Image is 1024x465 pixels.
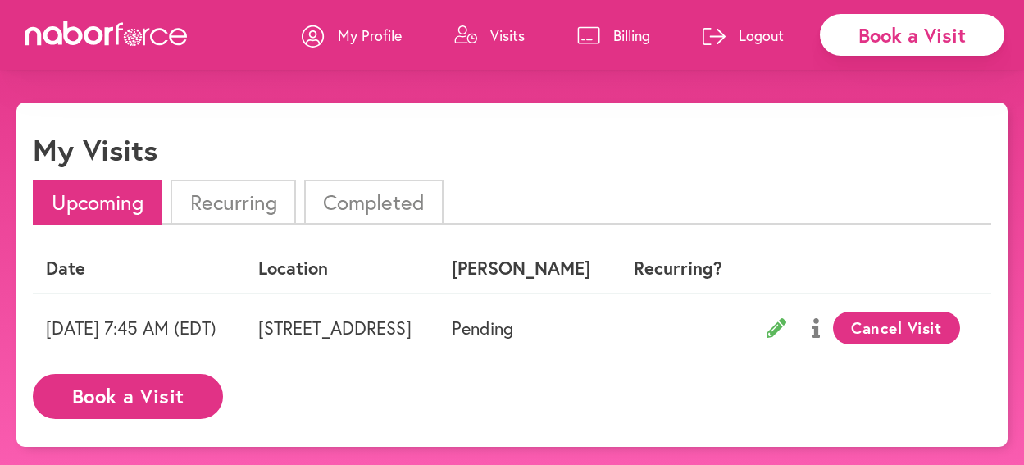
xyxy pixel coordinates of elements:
a: Book a Visit [33,386,223,402]
button: Cancel Visit [833,312,960,344]
a: Visits [454,11,525,60]
p: My Profile [338,25,402,45]
a: Logout [703,11,784,60]
p: Billing [613,25,650,45]
p: Logout [739,25,784,45]
th: Date [33,244,245,293]
td: [STREET_ADDRESS] [245,294,439,362]
li: Upcoming [33,180,162,225]
li: Completed [304,180,444,225]
h1: My Visits [33,132,157,167]
div: Book a Visit [820,14,1004,56]
th: Recurring? [617,244,740,293]
p: Visits [490,25,525,45]
th: Location [245,244,439,293]
a: My Profile [302,11,402,60]
td: Pending [439,294,617,362]
a: Billing [577,11,650,60]
button: Book a Visit [33,374,223,419]
td: [DATE] 7:45 AM (EDT) [33,294,245,362]
th: [PERSON_NAME] [439,244,617,293]
li: Recurring [171,180,295,225]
